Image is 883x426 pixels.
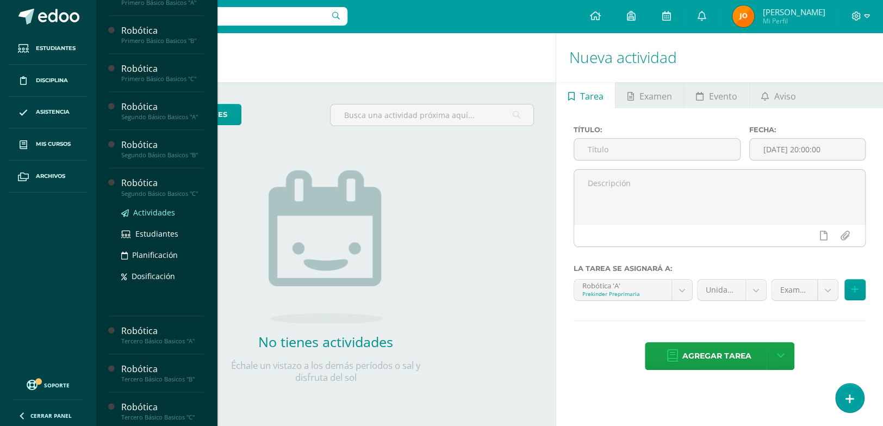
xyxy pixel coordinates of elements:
a: RobóticaSegundo Básico Basicos "B" [121,139,204,159]
span: Mi Perfil [762,16,825,26]
span: Estudiantes [135,229,178,239]
a: Estudiantes [121,227,204,240]
div: Robótica [121,401,204,413]
a: Examen [615,82,683,108]
a: Disciplina [9,65,87,97]
span: Unidad 4 [706,280,737,300]
a: Asistencia [9,97,87,129]
input: Busca un usuario... [103,7,347,26]
p: Échale un vistazo a los demás períodos o sal y disfruta del sol [217,360,434,384]
span: [PERSON_NAME] [762,7,825,17]
a: Soporte [13,377,83,392]
a: RobóticaTercero Básico Basicos "A" [121,325,204,345]
span: Actividades [133,207,175,218]
a: Estudiantes [9,33,87,65]
span: Aviso [774,83,796,109]
a: RobóticaTercero Básico Basicos "C" [121,401,204,421]
span: Tarea [580,83,604,109]
a: RobóticaTercero Básico Basicos "B" [121,363,204,383]
div: Robótica [121,177,204,189]
div: Robótica 'A' [582,280,663,290]
a: Robótica 'A'Prekinder Preprimaria [574,280,692,300]
div: Robótica [121,325,204,337]
a: RobóticaSegundo Básico Basicos "C" [121,177,204,197]
h2: No tienes actividades [217,332,434,351]
input: Busca una actividad próxima aquí... [331,104,533,126]
a: Evento [684,82,749,108]
label: Fecha: [749,126,866,134]
a: Actividades [121,206,204,219]
h1: Actividades [109,33,543,82]
a: RobóticaPrimero Básico Basicos "B" [121,24,204,45]
a: RobóticaSegundo Básico Basicos "A" [121,101,204,121]
span: Mis cursos [36,140,71,149]
div: Tercero Básico Basicos "A" [121,337,204,345]
a: Mis cursos [9,128,87,160]
span: Dosificación [132,271,175,281]
h1: Nueva actividad [569,33,870,82]
a: Archivos [9,160,87,193]
div: Tercero Básico Basicos "C" [121,413,204,421]
input: Fecha de entrega [750,139,865,160]
div: Robótica [121,63,204,75]
a: Planificación [121,249,204,261]
div: Segundo Básico Basicos "B" [121,151,204,159]
span: Planificación [132,250,178,260]
span: Examen [639,83,672,109]
a: RobóticaPrimero Básico Basicos "C" [121,63,204,83]
div: Segundo Básico Basicos "A" [121,113,204,121]
a: Tarea [556,82,615,108]
label: La tarea se asignará a: [574,264,866,273]
div: Primero Básico Basicos "B" [121,37,204,45]
a: Unidad 4 [698,280,766,300]
span: Soporte [44,381,70,389]
a: Examen (40.0%) [772,280,838,300]
div: Tercero Básico Basicos "B" [121,375,204,383]
span: Cerrar panel [30,412,72,419]
label: Título: [574,126,741,134]
div: Primero Básico Basicos "C" [121,75,204,83]
span: Archivos [36,172,65,181]
span: Estudiantes [36,44,76,53]
a: Dosificación [121,270,204,282]
div: Segundo Básico Basicos "C" [121,190,204,197]
span: Disciplina [36,76,68,85]
div: Robótica [121,139,204,151]
div: Robótica [121,24,204,37]
span: Evento [709,83,737,109]
img: 0c788b9bcd4f76da369275594a3c6751.png [732,5,754,27]
span: Asistencia [36,108,70,116]
input: Título [574,139,740,160]
div: Prekinder Preprimaria [582,290,663,298]
img: no_activities.png [269,170,383,324]
div: Robótica [121,101,204,113]
a: Aviso [750,82,808,108]
div: Robótica [121,363,204,375]
span: Examen (40.0%) [780,280,809,300]
span: Agregar tarea [682,343,751,369]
